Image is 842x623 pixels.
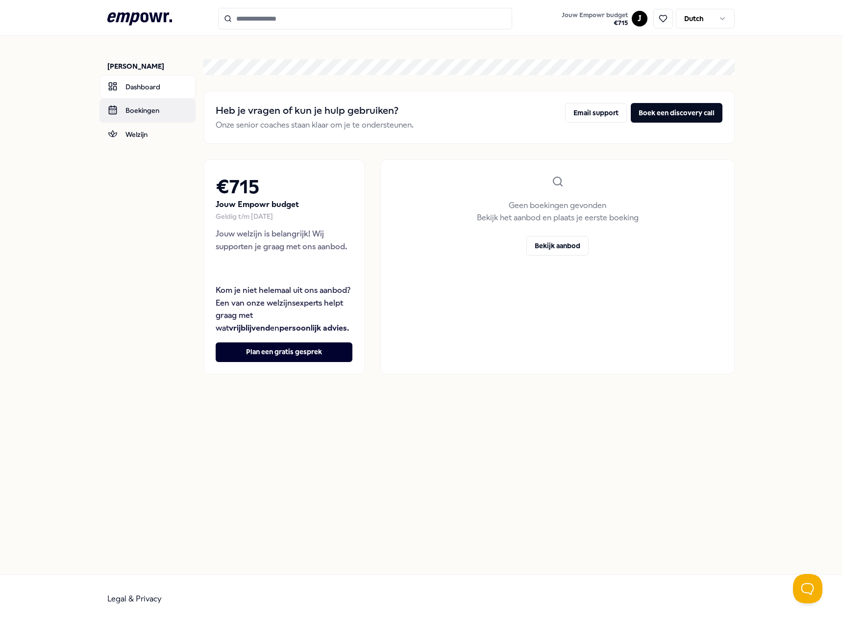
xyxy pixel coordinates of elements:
input: Search for products, categories or subcategories [218,8,512,29]
a: Email support [565,103,627,131]
p: [PERSON_NAME] [107,61,196,71]
h2: Heb je vragen of kun je hulp gebruiken? [216,103,414,119]
p: Onze senior coaches staan klaar om je te ondersteunen. [216,119,414,131]
a: Welzijn [99,123,196,146]
p: Kom je niet helemaal uit ons aanbod? Een van onze welzijnsexperts helpt graag met wat en . [216,284,352,334]
button: Email support [565,103,627,123]
strong: persoonlijk advies [279,323,347,333]
p: Jouw welzijn is belangrijk! Wij supporten je graag met ons aanbod. [216,228,352,253]
p: Geen boekingen gevonden Bekijk het aanbod en plaats je eerste boeking [477,199,639,224]
p: Jouw Empowr budget [216,198,352,211]
span: € 715 [562,19,628,27]
button: J [632,11,647,26]
a: Dashboard [99,75,196,99]
div: Geldig t/m [DATE] [216,211,352,222]
button: Boek een discovery call [631,103,722,123]
button: Bekijk aanbod [526,236,589,256]
strong: vrijblijvend [229,323,270,333]
button: Jouw Empowr budget€715 [560,9,630,29]
a: Boekingen [99,99,196,122]
h2: € 715 [216,172,352,203]
span: Jouw Empowr budget [562,11,628,19]
button: Plan een gratis gesprek [216,342,352,362]
a: Jouw Empowr budget€715 [558,8,632,29]
iframe: Help Scout Beacon - Open [793,574,822,603]
a: Legal & Privacy [107,594,162,603]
